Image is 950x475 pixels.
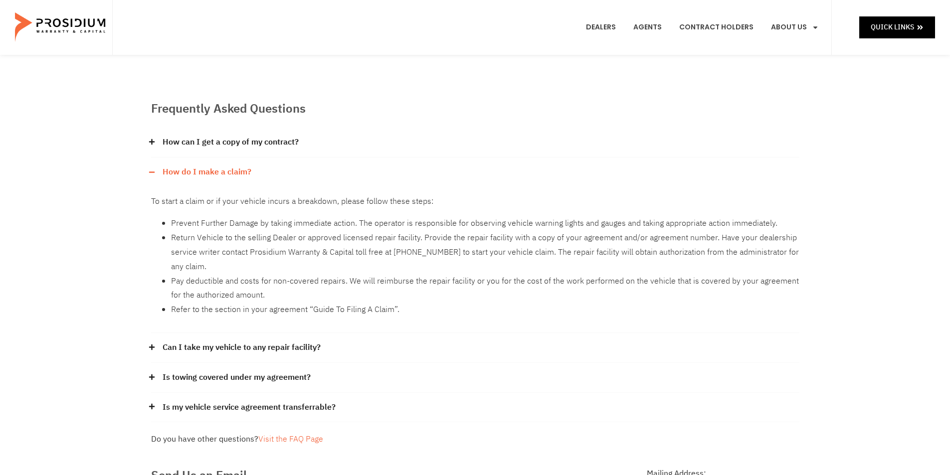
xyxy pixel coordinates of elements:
[672,9,761,46] a: Contract Holders
[871,21,914,33] span: Quick Links
[626,9,669,46] a: Agents
[578,9,623,46] a: Dealers
[151,194,799,209] p: To start a claim or if your vehicle incurs a breakdown, please follow these steps:
[171,216,799,231] li: Prevent Further Damage by taking immediate action. The operator is responsible for observing vehi...
[163,370,311,385] a: Is towing covered under my agreement?
[151,432,799,447] div: Do you have other questions?
[238,1,270,8] span: Last Name
[163,340,321,355] a: Can I take my vehicle to any repair facility?
[578,9,826,46] nav: Menu
[171,231,799,274] li: Return Vehicle to the selling Dealer or approved licensed repair facility. Provide the repair fac...
[151,158,799,187] div: How do I make a claim?
[258,433,323,445] a: Visit the FAQ Page
[171,274,799,303] li: Pay deductible and costs for non-covered repairs. We will reimburse the repair facility or you fo...
[859,16,935,38] a: Quick Links
[151,393,799,423] div: Is my vehicle service agreement transferrable?
[163,400,336,415] a: Is my vehicle service agreement transferrable?
[151,100,799,118] h2: Frequently Asked Questions
[171,303,799,317] li: Refer to the section in your agreement “Guide To Filing A Claim”.
[163,135,299,150] a: How can I get a copy of my contract?
[151,128,799,158] div: How can I get a copy of my contract?
[163,165,251,179] a: How do I make a claim?
[151,333,799,363] div: Can I take my vehicle to any repair facility?
[151,187,799,333] div: How do I make a claim?
[763,9,826,46] a: About Us
[151,363,799,393] div: Is towing covered under my agreement?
